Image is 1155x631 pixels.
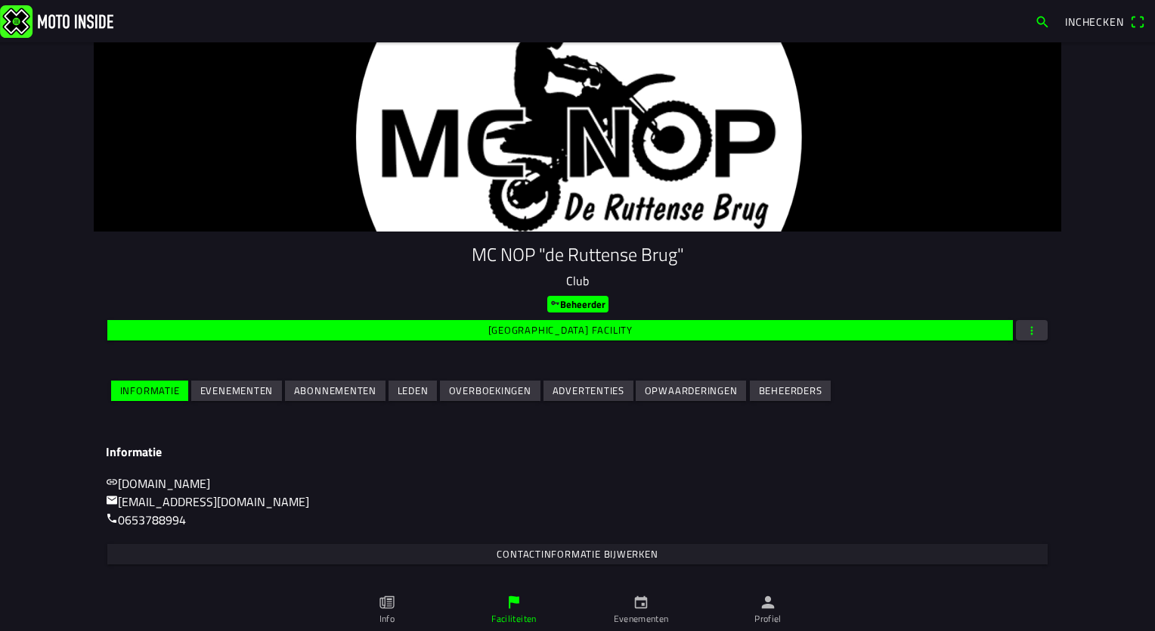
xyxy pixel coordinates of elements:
[106,476,118,488] ion-icon: link
[106,445,1049,459] h3: Informatie
[440,381,540,401] ion-button: Overboekingen
[191,381,282,401] ion-button: Evenementen
[106,494,118,506] ion-icon: mail
[106,511,186,529] a: call0653788994
[389,381,437,401] ion-button: Leden
[543,381,633,401] ion-button: Advertenties
[633,594,649,611] ion-icon: calendar
[1027,8,1057,34] a: search
[491,612,536,626] ion-label: Faciliteiten
[106,474,210,493] a: link[DOMAIN_NAME]
[760,594,776,611] ion-icon: person
[106,493,309,511] a: mail[EMAIL_ADDRESS][DOMAIN_NAME]
[106,244,1049,266] h1: MC NOP "de Ruttense Brug"
[106,272,1049,290] p: Club
[106,512,118,524] ion-icon: call
[379,594,395,611] ion-icon: paper
[379,612,395,626] ion-label: Info
[111,381,188,401] ion-button: Informatie
[754,612,782,626] ion-label: Profiel
[1065,14,1124,30] span: Inchecken
[547,296,608,312] ion-badge: Beheerder
[550,298,560,308] ion-icon: key
[636,381,746,401] ion-button: Opwaarderingen
[506,594,522,611] ion-icon: flag
[285,381,386,401] ion-button: Abonnementen
[614,612,669,626] ion-label: Evenementen
[107,320,1013,340] ion-button: [GEOGRAPHIC_DATA] facility
[107,544,1048,564] ion-button: Contactinformatie bijwerken
[1057,8,1152,34] a: Incheckenqr scanner
[750,381,831,401] ion-button: Beheerders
